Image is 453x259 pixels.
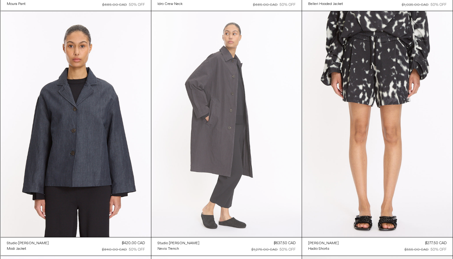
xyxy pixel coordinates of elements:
div: $840.00 CAD [102,247,127,253]
div: $637.50 CAD [274,240,296,246]
a: Studio [PERSON_NAME] [7,240,49,246]
div: $420.00 CAD [122,240,145,246]
div: Modi Jacket [7,246,26,252]
div: $1,035.00 CAD [402,2,429,8]
div: $1,275.00 CAD [251,247,278,253]
a: Nevis Trench [157,246,199,252]
div: Studio [PERSON_NAME] [157,241,199,246]
div: Idro Crew Neck [157,2,182,7]
div: 50% OFF [129,247,145,253]
div: Moura Pant [7,2,26,7]
a: Modi Jacket [7,246,49,252]
a: Idro Crew Neck [157,1,199,7]
div: $685.00 CAD [102,2,127,8]
a: Belleri Hooded Jacket [308,1,350,7]
div: $555.00 CAD [405,247,429,253]
img: Dries Van Noten Hadio Shorts [302,11,452,237]
div: Studio [PERSON_NAME] [7,241,49,246]
div: Nevis Trench [157,246,179,252]
div: 50% OFF [129,2,145,8]
div: 50% OFF [280,247,296,253]
div: $277.50 CAD [425,240,447,246]
div: 50% OFF [431,247,447,253]
a: [PERSON_NAME] [308,240,339,246]
img: Studio Nicholson Modi Jacket [1,11,151,237]
div: Hadio Shorts [308,246,329,252]
div: 50% OFF [431,2,447,8]
div: Belleri Hooded Jacket [308,2,343,7]
div: [PERSON_NAME] [308,241,339,246]
a: Moura Pant [7,1,49,7]
a: Studio [PERSON_NAME] [157,240,199,246]
div: $685.00 CAD [253,2,278,8]
img: Studio Nicholson Nevis Trench [151,11,302,237]
a: Hadio Shorts [308,246,339,252]
div: 50% OFF [280,2,296,8]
